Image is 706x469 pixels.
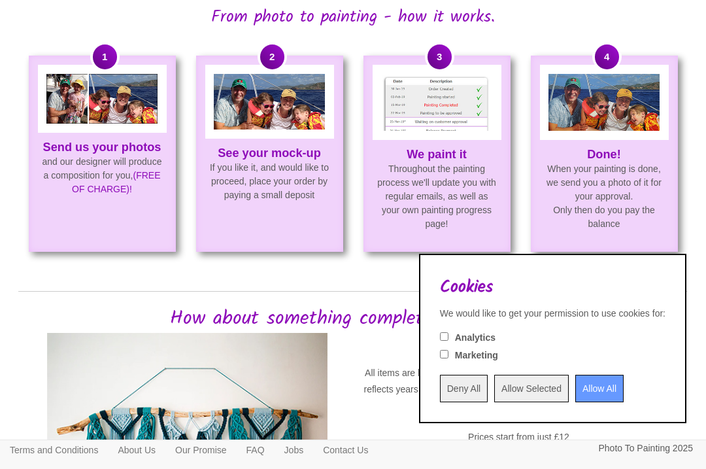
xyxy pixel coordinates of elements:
[31,308,675,330] h1: How about something completely different?
[313,440,378,460] a: Contact Us
[108,440,165,460] a: About Us
[587,148,621,161] strong: Done!
[407,148,467,161] strong: We paint it
[440,375,488,402] input: Deny All
[363,333,675,461] p: A beautiful Macrame wall hanging All items are handwoven by our experienced macramé artist and ea...
[575,375,624,402] input: Allow All
[455,331,496,344] label: Analytics
[548,74,660,131] img: Finished Painting
[237,440,275,460] a: FAQ
[440,278,665,297] h2: Cookies
[275,440,314,460] a: Jobs
[455,349,498,362] label: Marketing
[381,74,492,131] img: Painting Progress
[72,170,160,194] span: (FREE OF CHARGE)!
[214,74,325,130] img: Mock-up
[165,440,237,460] a: Our Promise
[598,440,693,457] p: Photo To Painting 2025
[428,44,452,69] span: 3
[494,375,569,402] input: Allow Selected
[365,148,509,231] p: Throughout the painting process we'll update you with regular emails, as well as your own paintin...
[595,44,619,69] span: 4
[218,147,321,160] strong: See your mock-up
[440,307,665,320] div: We would like to get your permission to use cookies for:
[30,141,175,196] p: and our designer will produce a composition for you,
[93,44,117,69] span: 1
[197,147,342,202] p: If you like it, and would like to proceed, place your order by paying a small deposit
[532,148,677,231] p: When your painting is done, we send you a photo of it for your approval. Only then do you pay the...
[260,44,284,69] span: 2
[43,141,161,154] strong: Send us your photos
[18,8,688,27] h2: From photo to painting - how it works.
[46,74,158,123] img: Original Photo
